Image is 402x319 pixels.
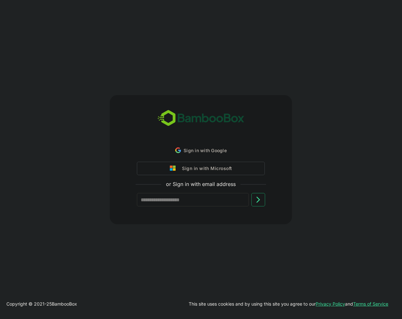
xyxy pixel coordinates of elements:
img: bamboobox [154,108,248,129]
button: Sign in with Microsoft [137,162,265,175]
p: or Sign in with email address [166,180,236,188]
a: Privacy Policy [316,301,345,307]
p: Copyright © 2021- 25 BambooBox [6,300,77,308]
p: This site uses cookies and by using this site you agree to our and [189,300,388,308]
div: Sign in with Google [137,144,265,157]
img: google [170,166,179,171]
a: Terms of Service [353,301,388,307]
div: Sign in with Microsoft [179,164,232,173]
span: Sign in with Google [184,148,227,153]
